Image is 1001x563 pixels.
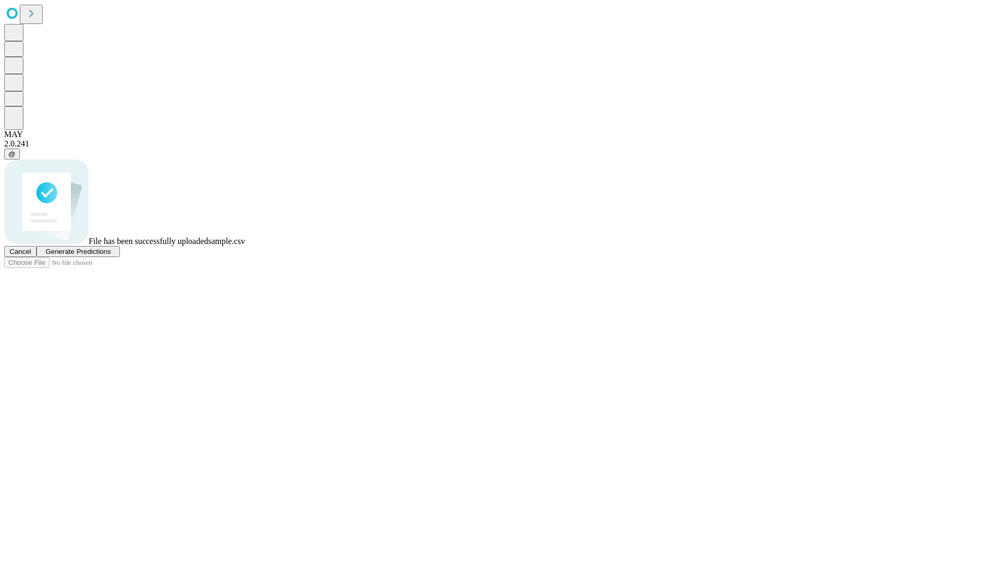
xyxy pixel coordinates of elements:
button: Generate Predictions [36,246,120,257]
span: Generate Predictions [45,248,111,255]
span: sample.csv [208,237,245,246]
span: @ [8,150,16,158]
div: MAY [4,130,997,139]
span: File has been successfully uploaded [89,237,208,246]
button: Cancel [4,246,36,257]
div: 2.0.241 [4,139,997,149]
span: Cancel [9,248,31,255]
button: @ [4,149,20,160]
